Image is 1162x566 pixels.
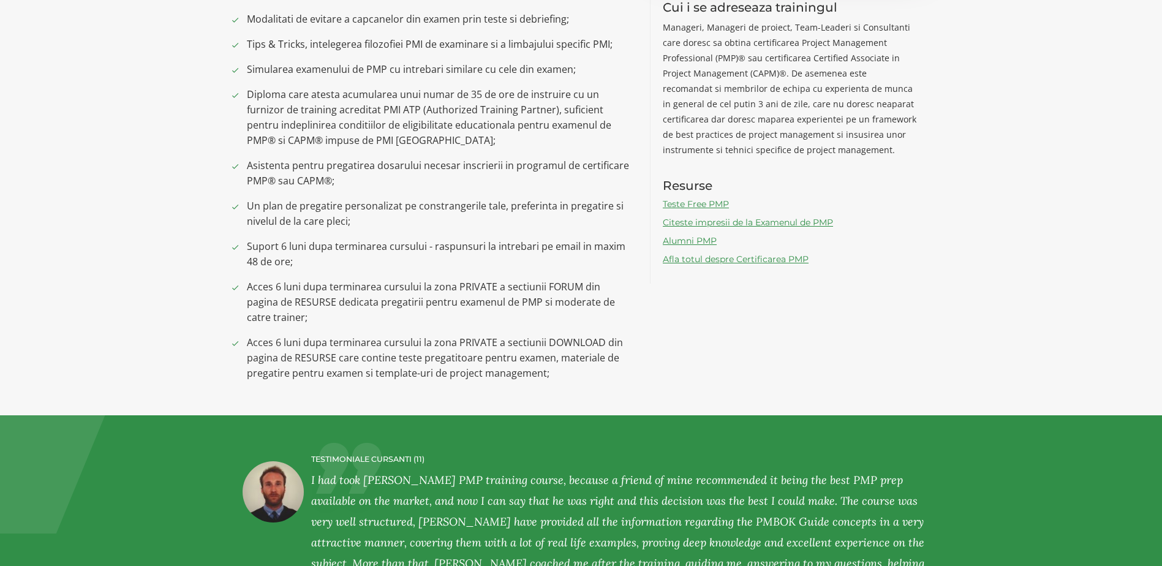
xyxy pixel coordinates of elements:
[311,455,927,464] h4: TESTIMONIALE CURSANTI (11)
[247,158,632,189] span: Asistenta pentru pregatirea dosarului necesar inscrierii in programul de certificare PMP® sau CAPM®;
[247,37,632,52] span: Tips & Tricks, intelegerea filozofiei PMI de examinare si a limbajului specific PMI;
[663,1,918,14] h3: Cui i se adreseaza trainingul
[247,12,632,27] span: Modalitati de evitare a capcanelor din examen prin teste si debriefing;
[663,179,918,192] h3: Resurse
[663,198,729,209] a: Teste Free PMP
[247,279,632,325] span: Acces 6 luni dupa terminarea cursului la zona PRIVATE a sectiunii FORUM din pagina de RESURSE ded...
[247,239,632,270] span: Suport 6 luni dupa terminarea cursului - raspunsuri la intrebari pe email in maxim 48 de ore;
[247,198,632,229] span: Un plan de pregatire personalizat pe constrangerile tale, preferinta in pregatire si nivelul de l...
[247,87,632,148] span: Diploma care atesta acumularea unui numar de 35 de ore de instruire cu un furnizor de training ac...
[247,62,632,77] span: Simularea examenului de PMP cu intrebari similare cu cele din examen;
[247,335,632,381] span: Acces 6 luni dupa terminarea cursului la zona PRIVATE a sectiunii DOWNLOAD din pagina de RESURSE ...
[663,217,833,228] a: Citeste impresii de la Examenul de PMP
[663,254,809,265] a: Afla totul despre Certificarea PMP
[663,235,717,246] a: Alumni PMP
[663,20,918,157] p: Manageri, Manageri de proiect, Team-Leaderi si Consultanti care doresc sa obtina certificarea Pro...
